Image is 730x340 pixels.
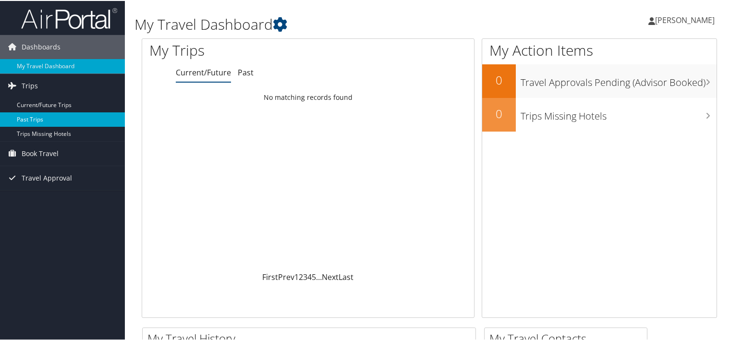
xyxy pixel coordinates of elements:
[482,105,516,121] h2: 0
[521,104,717,122] h3: Trips Missing Hotels
[312,271,316,281] a: 5
[21,6,117,29] img: airportal-logo.png
[294,271,299,281] a: 1
[299,271,303,281] a: 2
[339,271,353,281] a: Last
[303,271,307,281] a: 3
[238,66,254,77] a: Past
[149,39,328,60] h1: My Trips
[22,141,59,165] span: Book Travel
[482,97,717,131] a: 0Trips Missing Hotels
[142,88,474,105] td: No matching records found
[482,39,717,60] h1: My Action Items
[482,63,717,97] a: 0Travel Approvals Pending (Advisor Booked)
[307,271,312,281] a: 4
[22,165,72,189] span: Travel Approval
[648,5,724,34] a: [PERSON_NAME]
[316,271,322,281] span: …
[655,14,715,24] span: [PERSON_NAME]
[22,73,38,97] span: Trips
[278,271,294,281] a: Prev
[482,71,516,87] h2: 0
[262,271,278,281] a: First
[176,66,231,77] a: Current/Future
[521,70,717,88] h3: Travel Approvals Pending (Advisor Booked)
[322,271,339,281] a: Next
[134,13,528,34] h1: My Travel Dashboard
[22,34,61,58] span: Dashboards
